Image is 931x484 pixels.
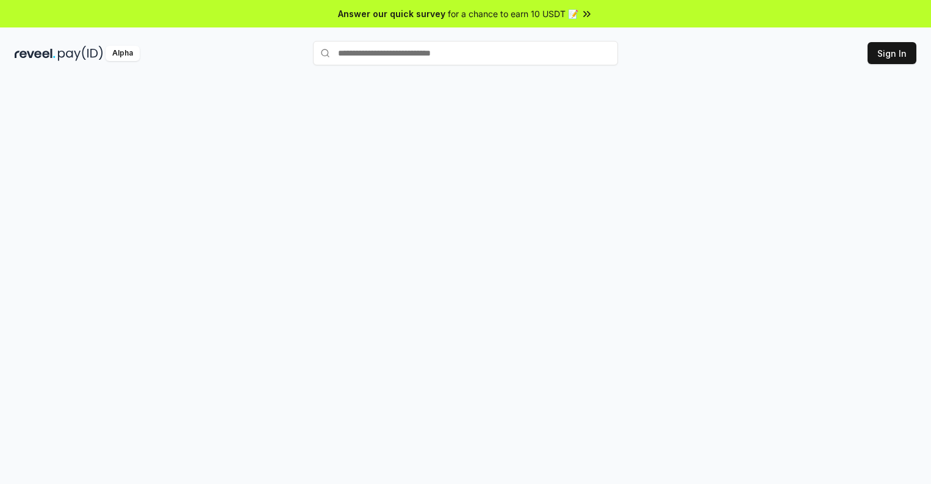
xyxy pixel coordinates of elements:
[106,46,140,61] div: Alpha
[868,42,916,64] button: Sign In
[58,46,103,61] img: pay_id
[338,7,445,20] span: Answer our quick survey
[15,46,56,61] img: reveel_dark
[448,7,578,20] span: for a chance to earn 10 USDT 📝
